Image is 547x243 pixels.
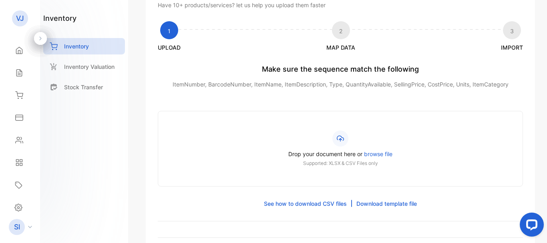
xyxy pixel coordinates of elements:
p: VJ [16,13,24,24]
a: Inventory [43,38,125,54]
span: IMPORT [501,43,523,52]
p: Inventory Valuation [64,62,115,71]
a: Download template file [356,199,417,208]
h1: inventory [43,13,76,24]
button: 2 [339,27,342,35]
p: ItemNumber, BarcodeNumber, ItemName, ItemDescription, Type, QuantityAvailable, SellingPrice, Cost... [158,80,523,88]
p: Supported: XLSX & CSV Files only [177,160,503,167]
span: UPLOAD [158,43,181,52]
p: Make sure the sequence match the following [158,64,523,74]
a: Stock Transfer [43,79,125,95]
p: Stock Transfer [64,83,103,91]
p: Have 10+ products/services? let us help you upload them faster [158,1,523,9]
span: Drop your document here or [288,151,362,157]
p: See how to download CSV files [264,199,347,208]
a: Inventory Valuation [43,58,125,75]
button: 3 [510,27,514,35]
iframe: LiveChat chat widget [513,209,547,243]
p: Sl [14,222,20,232]
button: 1 [168,27,171,35]
p: Inventory [64,42,89,50]
span: browse file [364,151,392,157]
span: MAP DATA [326,43,355,52]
